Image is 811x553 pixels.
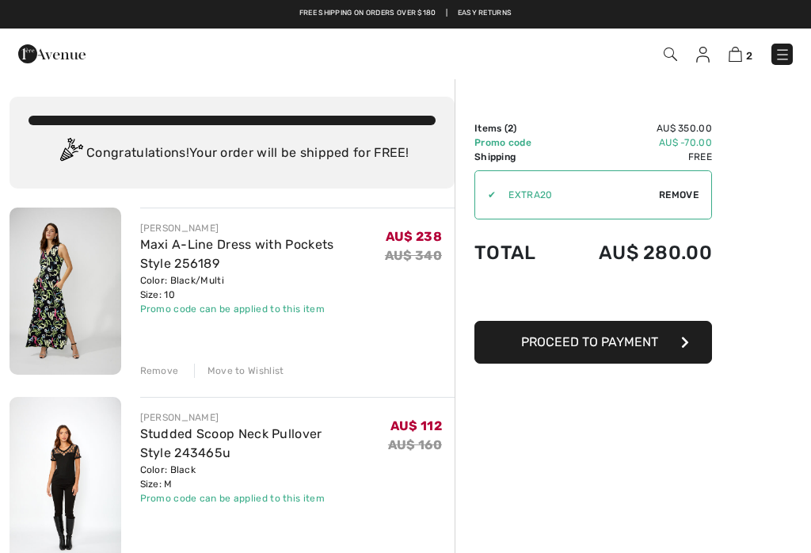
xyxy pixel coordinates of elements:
[386,229,442,244] span: AU$ 238
[18,38,86,70] img: 1ère Avenue
[474,226,558,280] td: Total
[775,47,790,63] img: Menu
[10,208,121,375] img: Maxi A-Line Dress with Pockets Style 256189
[140,364,179,378] div: Remove
[659,188,699,202] span: Remove
[474,150,558,164] td: Shipping
[474,121,558,135] td: Items ( )
[746,50,752,62] span: 2
[508,123,513,134] span: 2
[385,248,442,263] s: AU$ 340
[458,8,512,19] a: Easy Returns
[475,188,496,202] div: ✔
[388,437,442,452] s: AU$ 160
[140,491,388,505] div: Promo code can be applied to this item
[194,364,284,378] div: Move to Wishlist
[140,463,388,491] div: Color: Black Size: M
[496,171,659,219] input: Promo code
[558,226,712,280] td: AU$ 280.00
[140,410,388,425] div: [PERSON_NAME]
[390,418,442,433] span: AU$ 112
[664,48,677,61] img: Search
[140,273,385,302] div: Color: Black/Multi Size: 10
[446,8,447,19] span: |
[558,135,712,150] td: AU$ -70.00
[521,334,658,349] span: Proceed to Payment
[474,280,712,315] iframe: PayPal
[558,121,712,135] td: AU$ 350.00
[696,47,710,63] img: My Info
[55,138,86,170] img: Congratulation2.svg
[18,45,86,60] a: 1ère Avenue
[299,8,436,19] a: Free shipping on orders over $180
[729,47,742,62] img: Shopping Bag
[474,135,558,150] td: Promo code
[140,302,385,316] div: Promo code can be applied to this item
[729,44,752,63] a: 2
[140,237,334,271] a: Maxi A-Line Dress with Pockets Style 256189
[140,221,385,235] div: [PERSON_NAME]
[474,321,712,364] button: Proceed to Payment
[140,426,322,460] a: Studded Scoop Neck Pullover Style 243465u
[29,138,436,170] div: Congratulations! Your order will be shipped for FREE!
[558,150,712,164] td: Free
